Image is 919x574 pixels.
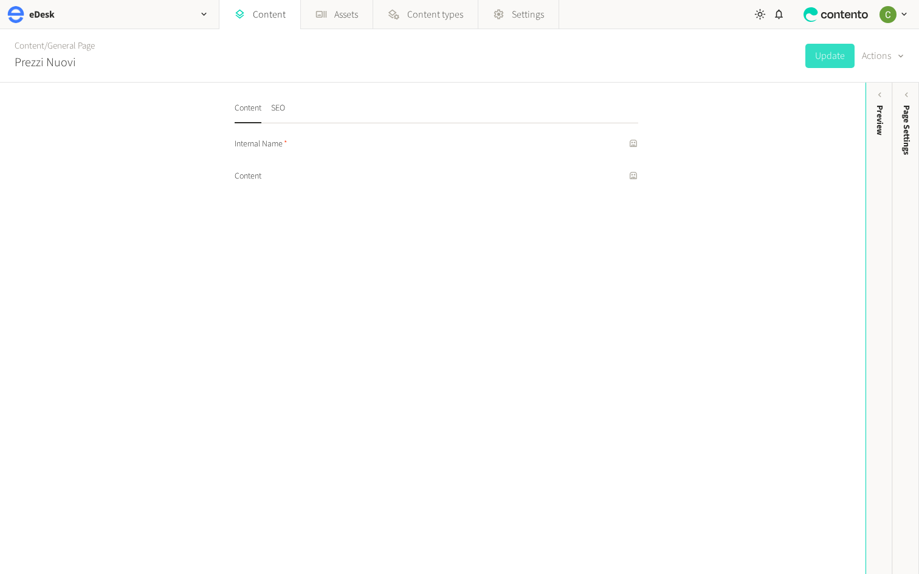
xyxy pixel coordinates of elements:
[7,6,24,23] img: eDesk
[235,170,261,183] span: Content
[862,44,904,68] button: Actions
[873,105,886,135] div: Preview
[47,39,95,52] a: General Page
[235,102,261,123] button: Content
[44,39,47,52] span: /
[879,6,897,23] img: Chloe Ryan
[271,102,285,123] button: SEO
[805,44,855,68] button: Update
[15,53,76,72] h2: Prezzi Nuovi
[407,7,463,22] span: Content types
[29,7,55,22] h2: eDesk
[512,7,544,22] span: Settings
[235,138,287,151] span: Internal Name
[15,39,44,52] a: Content
[900,105,913,155] span: Page Settings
